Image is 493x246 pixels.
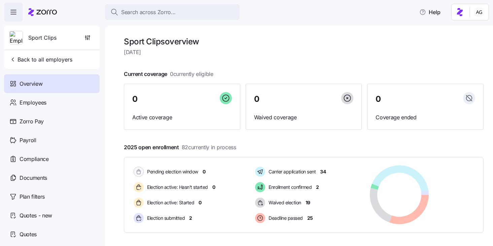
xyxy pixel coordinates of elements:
span: Back to all employers [9,55,72,64]
span: 0 [199,199,202,206]
span: 82 currently in process [182,143,236,152]
span: 2 [189,215,192,221]
img: Employer logo [10,31,23,45]
span: Overview [20,80,42,88]
span: 0 [254,95,259,103]
button: Search across Zorro... [105,4,240,20]
a: Quotes - new [4,206,100,225]
a: Documents [4,168,100,187]
span: Active coverage [132,113,232,122]
span: Waived election [267,199,301,206]
a: Plan filters [4,187,100,206]
span: Deadline passed [267,215,303,221]
span: Pending election window [145,168,198,175]
span: Election submitted [145,215,185,221]
span: Quotes [20,230,37,239]
span: Enrollment confirmed [267,184,312,191]
span: 0 currently eligible [170,70,213,78]
span: Waived coverage [254,113,354,122]
span: 0 [132,95,138,103]
span: 34 [320,168,326,175]
span: Search across Zorro... [121,8,176,16]
span: 0 [212,184,215,191]
span: Coverage ended [376,113,475,122]
span: Quotes - new [20,211,52,220]
span: 2025 open enrollment [124,143,236,152]
a: Zorro Pay [4,112,100,131]
span: Zorro Pay [20,117,44,126]
span: Current coverage [124,70,213,78]
a: Quotes [4,225,100,244]
span: 2 [316,184,319,191]
span: Plan filters [20,193,45,201]
span: Help [419,8,441,16]
span: Employees [20,98,46,107]
span: Compliance [20,155,49,163]
span: 25 [307,215,313,221]
img: 5fc55c57e0610270ad857448bea2f2d5 [474,7,485,17]
span: [DATE] [124,48,484,56]
a: Overview [4,74,100,93]
a: Compliance [4,150,100,168]
span: Election active: Started [145,199,194,206]
a: Employees [4,93,100,112]
h1: Sport Clips overview [124,36,484,47]
button: Back to all employers [7,53,75,66]
span: Documents [20,174,47,182]
span: 0 [203,168,206,175]
span: Sport Clips [28,34,57,42]
a: Payroll [4,131,100,150]
span: 0 [376,95,381,103]
span: 19 [306,199,310,206]
span: Election active: Hasn't started [145,184,208,191]
button: Help [414,5,446,19]
span: Carrier application sent [267,168,316,175]
span: Payroll [20,136,36,145]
